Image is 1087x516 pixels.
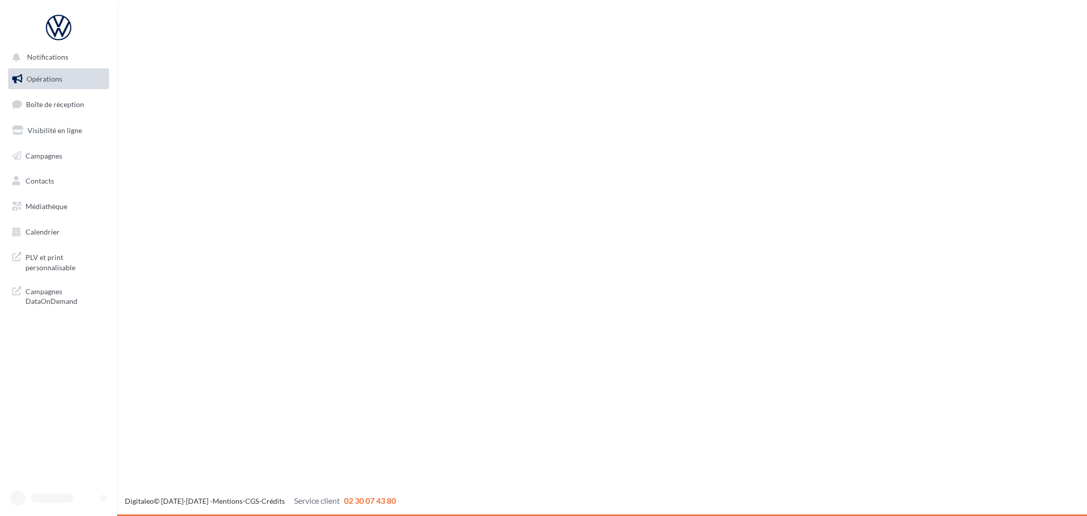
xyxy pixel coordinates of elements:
span: Médiathèque [25,202,67,211]
a: Boîte de réception [6,93,111,115]
span: © [DATE]-[DATE] - - - [125,497,396,505]
span: Calendrier [25,227,60,236]
a: Opérations [6,68,111,90]
a: PLV et print personnalisable [6,246,111,276]
a: Mentions [213,497,243,505]
span: Opérations [26,74,62,83]
span: Visibilité en ligne [28,126,82,135]
span: Contacts [25,176,54,185]
a: Calendrier [6,221,111,243]
span: PLV et print personnalisable [25,250,105,272]
a: Crédits [261,497,285,505]
a: CGS [245,497,259,505]
a: Digitaleo [125,497,154,505]
span: Campagnes DataOnDemand [25,285,105,306]
span: Service client [294,496,340,505]
a: Campagnes [6,145,111,167]
a: Visibilité en ligne [6,120,111,141]
span: Campagnes [25,151,62,160]
span: 02 30 07 43 80 [344,496,396,505]
a: Contacts [6,170,111,192]
a: Médiathèque [6,196,111,217]
a: Campagnes DataOnDemand [6,280,111,311]
span: Boîte de réception [26,100,84,109]
span: Notifications [27,53,68,62]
